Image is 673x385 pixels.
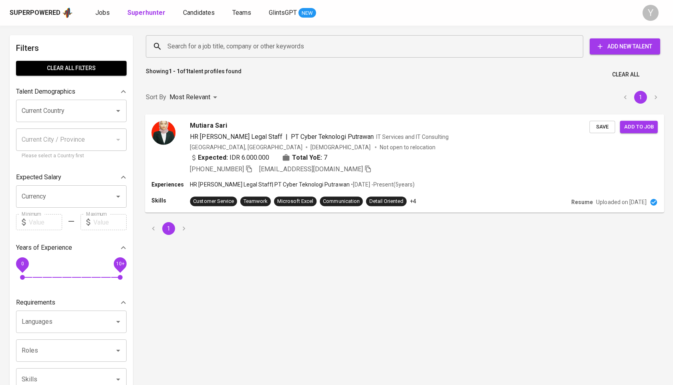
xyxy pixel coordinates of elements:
[21,261,24,267] span: 0
[16,169,127,185] div: Expected Salary
[323,197,359,205] div: Communication
[190,152,269,162] div: IDR 6.000.000
[146,114,663,213] a: Mutiara SariHR [PERSON_NAME] Legal Staff|PT Cyber Teknologi PutrawanIT Services and IT Consulting...
[232,8,253,18] a: Teams
[634,91,647,104] button: page 1
[22,63,120,73] span: Clear All filters
[571,198,593,206] p: Resume
[190,180,349,188] p: HR [PERSON_NAME] Legal Staff | PT Cyber Teknologi Putrawan
[169,68,180,74] b: 1 - 1
[16,243,72,253] p: Years of Experience
[593,122,611,131] span: Save
[185,68,189,74] b: 1
[298,9,316,17] span: NEW
[16,87,75,96] p: Talent Demographics
[10,7,73,19] a: Superpoweredapp logo
[169,92,210,102] p: Most Relevant
[259,165,363,173] span: [EMAIL_ADDRESS][DOMAIN_NAME]
[16,298,55,307] p: Requirements
[10,8,60,18] div: Superpowered
[22,152,121,160] p: Please select a Country first
[612,70,639,80] span: Clear All
[146,222,191,235] nav: pagination navigation
[127,8,167,18] a: Superhunter
[29,214,62,230] input: Value
[16,42,127,54] h6: Filters
[620,120,658,133] button: Add to job
[113,374,124,385] button: Open
[277,197,313,205] div: Microsoft Excel
[609,67,643,82] button: Clear All
[113,191,124,202] button: Open
[269,8,316,18] a: GlintsGPT NEW
[193,197,234,205] div: Customer Service
[113,316,124,327] button: Open
[146,92,166,102] p: Sort By
[113,345,124,356] button: Open
[190,132,282,140] span: HR [PERSON_NAME] Legal Staff
[116,261,124,267] span: 10+
[376,133,449,140] span: IT Services and IT Consulting
[146,67,242,82] p: Showing of talent profiles found
[410,197,416,205] p: +4
[350,180,415,188] p: • [DATE] - Present ( 5 years )
[16,84,127,100] div: Talent Demographics
[286,132,288,141] span: |
[16,295,127,311] div: Requirements
[292,152,322,162] b: Total YoE:
[244,197,268,205] div: Teamwork
[190,143,302,151] div: [GEOGRAPHIC_DATA], [GEOGRAPHIC_DATA]
[590,38,660,54] button: Add New Talent
[643,5,659,21] div: Y
[183,9,215,16] span: Candidates
[369,197,403,205] div: Detail Oriented
[93,214,127,230] input: Value
[324,152,327,162] span: 7
[95,8,111,18] a: Jobs
[380,143,435,151] p: Not open to relocation
[16,172,61,182] p: Expected Salary
[190,165,244,173] span: [PHONE_NUMBER]
[151,180,190,188] p: Experiences
[151,120,175,144] img: bef96bbc24a8e3dae00932fc71decb63.jpg
[596,42,654,52] span: Add New Talent
[190,120,227,130] span: Mutiara Sari
[151,197,190,205] p: Skills
[618,91,663,104] nav: pagination navigation
[127,9,165,16] b: Superhunter
[269,9,297,16] span: GlintsGPT
[183,8,216,18] a: Candidates
[62,7,73,19] img: app logo
[596,198,646,206] p: Uploaded on [DATE]
[113,105,124,116] button: Open
[198,152,228,162] b: Expected:
[310,143,371,151] span: [DEMOGRAPHIC_DATA]
[624,122,654,131] span: Add to job
[232,9,251,16] span: Teams
[162,222,175,235] button: page 1
[169,90,220,105] div: Most Relevant
[95,9,110,16] span: Jobs
[16,61,127,76] button: Clear All filters
[291,132,374,140] span: PT Cyber Teknologi Putrawan
[16,240,127,256] div: Years of Experience
[589,120,615,133] button: Save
